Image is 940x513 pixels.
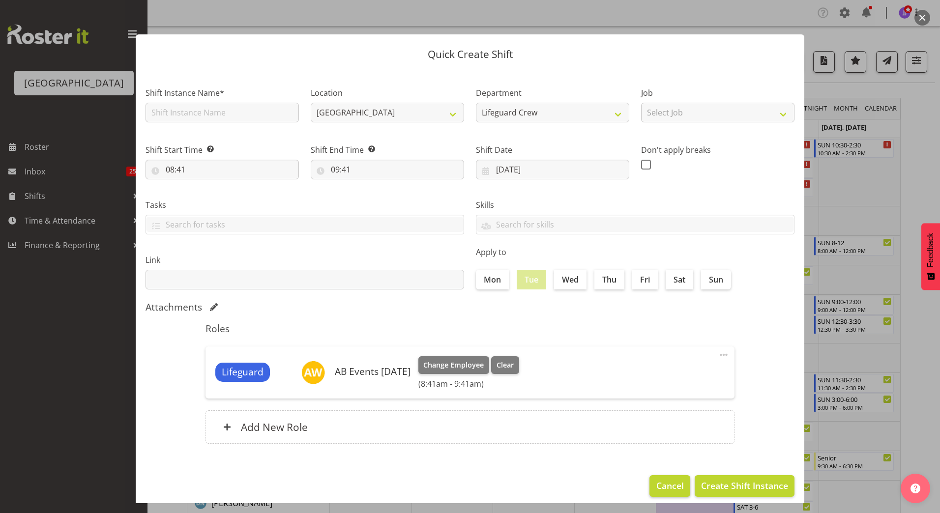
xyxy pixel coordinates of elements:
[656,479,684,492] span: Cancel
[632,270,658,289] label: Fri
[701,479,788,492] span: Create Shift Instance
[517,270,546,289] label: Tue
[311,144,464,156] label: Shift End Time
[423,360,484,370] span: Change Employee
[476,246,794,258] label: Apply to
[146,144,299,156] label: Shift Start Time
[335,366,411,377] h6: AB Events [DATE]
[146,160,299,179] input: Click to select...
[641,87,794,99] label: Job
[311,87,464,99] label: Location
[695,475,794,497] button: Create Shift Instance
[641,144,794,156] label: Don't apply breaks
[222,365,264,379] span: Lifeguard
[926,233,935,267] span: Feedback
[476,199,794,211] label: Skills
[311,160,464,179] input: Click to select...
[701,270,731,289] label: Sun
[146,217,464,232] input: Search for tasks
[146,199,464,211] label: Tasks
[476,144,629,156] label: Shift Date
[666,270,693,289] label: Sat
[554,270,587,289] label: Wed
[476,160,629,179] input: Click to select...
[497,360,514,370] span: Clear
[418,379,519,389] h6: (8:41am - 9:41am)
[921,223,940,290] button: Feedback - Show survey
[911,484,920,493] img: help-xxl-2.png
[241,421,308,433] h6: Add New Role
[146,254,464,266] label: Link
[476,270,509,289] label: Mon
[649,475,690,497] button: Cancel
[146,87,299,99] label: Shift Instance Name*
[146,301,202,313] h5: Attachments
[476,87,629,99] label: Department
[146,49,794,59] p: Quick Create Shift
[418,356,490,374] button: Change Employee
[491,356,519,374] button: Clear
[476,217,794,232] input: Search for skills
[301,361,325,384] img: ab-whats-on-the-agenda-today11969.jpg
[206,323,734,335] h5: Roles
[146,103,299,122] input: Shift Instance Name
[594,270,624,289] label: Thu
